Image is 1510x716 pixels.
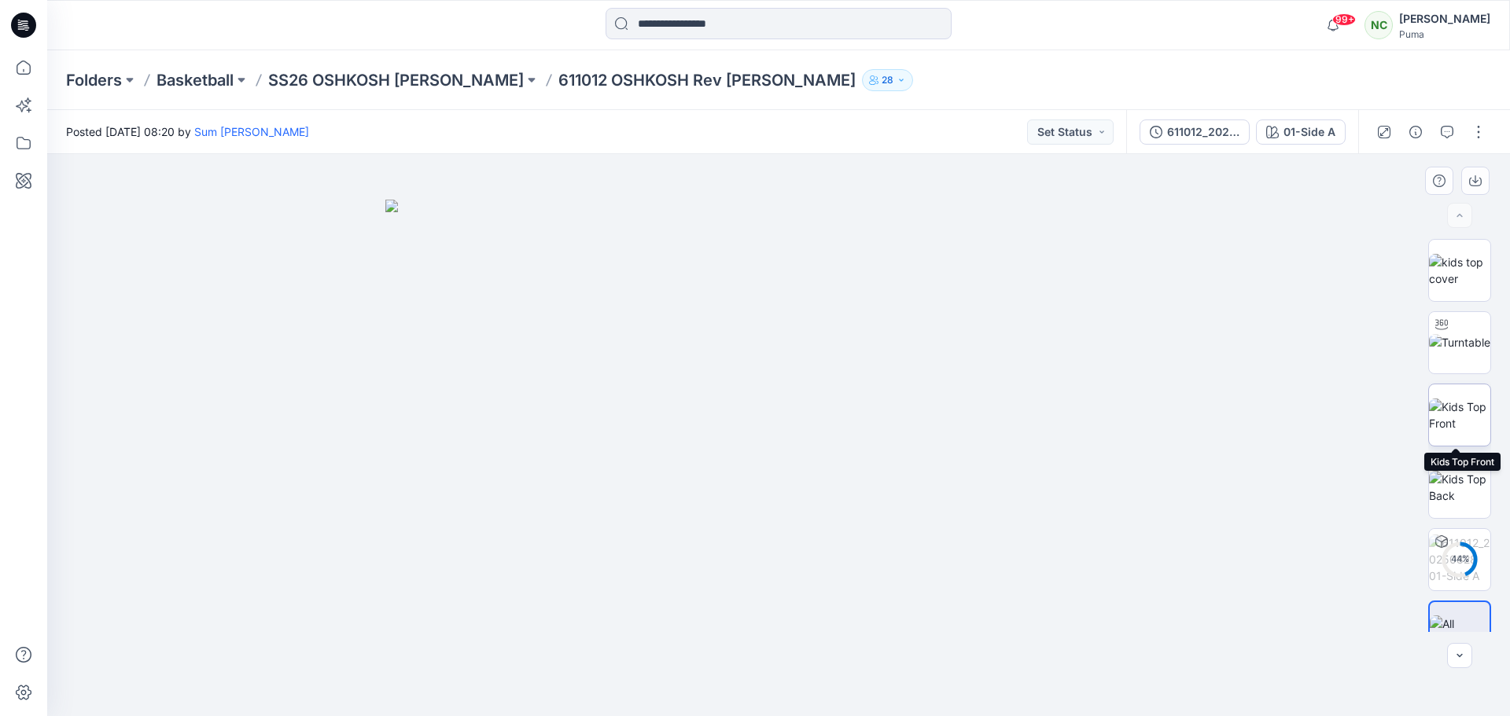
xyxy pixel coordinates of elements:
img: Turntable [1429,334,1490,351]
button: 611012_20250828 [1140,119,1250,145]
div: 611012_20250828 [1167,123,1239,141]
img: kids top cover [1429,254,1490,287]
button: Details [1403,119,1428,145]
div: NC [1365,11,1393,39]
a: Folders [66,69,122,91]
button: 28 [862,69,913,91]
div: [PERSON_NAME] [1399,9,1490,28]
p: 611012 OSHKOSH Rev [PERSON_NAME] [558,69,856,91]
span: 99+ [1332,13,1356,26]
p: 28 [882,72,893,89]
img: Kids Top Front [1429,398,1490,431]
a: SS26 OSHKOSH [PERSON_NAME] [268,69,524,91]
span: Posted [DATE] 08:20 by [66,123,309,140]
div: Puma [1399,28,1490,40]
a: Sum [PERSON_NAME] [194,125,309,138]
img: 611012_20250828 01-Side A [1429,534,1490,584]
div: 44 % [1441,553,1479,566]
img: All colorways [1430,615,1490,648]
img: Kids Top Back [1429,471,1490,504]
button: 01-Side A [1256,119,1346,145]
div: 01-Side A [1283,123,1335,141]
a: Basketball [157,69,234,91]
